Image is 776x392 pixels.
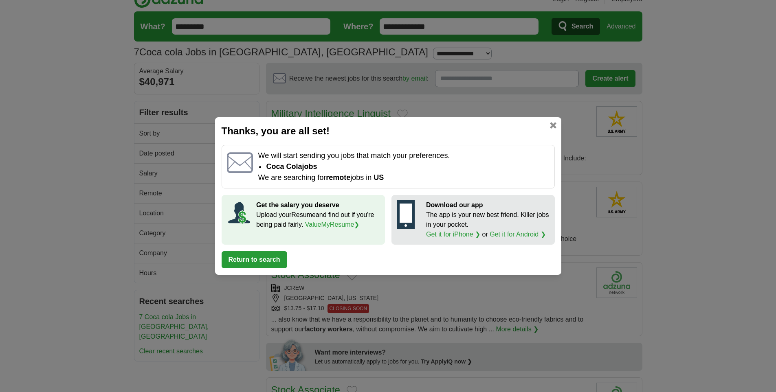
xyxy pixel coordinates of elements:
p: The app is your new best friend. Killer jobs in your pocket. or [426,210,550,239]
a: Get it for iPhone ❯ [426,231,480,238]
p: Upload your Resume and find out if you're being paid fairly. [256,210,380,230]
strong: remote [326,173,350,182]
p: We are searching for jobs in [258,172,549,183]
h2: Thanks, you are all set! [222,124,555,138]
button: Return to search [222,251,287,268]
li: Coca cola jobs [266,161,549,172]
a: ValueMyResume❯ [305,221,360,228]
span: US [374,173,384,182]
p: Get the salary you deserve [256,200,380,210]
a: Get it for Android ❯ [490,231,546,238]
p: We will start sending you jobs that match your preferences. [258,150,549,161]
p: Download our app [426,200,550,210]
